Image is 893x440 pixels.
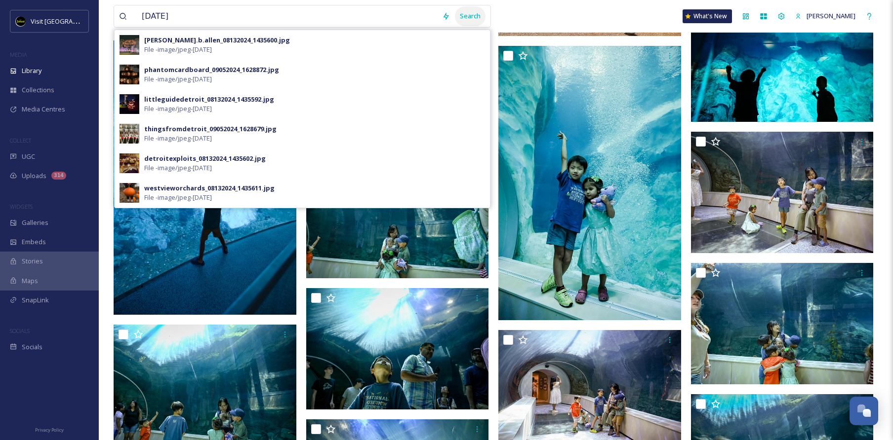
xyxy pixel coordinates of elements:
[120,94,139,114] img: 7fb33a10d7c2ab6e4526ff6c394962ce04d6adb34a23653f3caec5002e6d2c6a.jpg
[455,6,486,26] div: Search
[22,342,42,352] span: Socials
[144,134,212,143] span: File - image/jpeg - [DATE]
[144,193,212,202] span: File - image/jpeg - [DATE]
[683,9,732,23] a: What's New
[22,276,38,286] span: Maps
[22,66,41,75] span: Library
[120,124,139,144] img: cea90d6f-7ab6-42af-b101-48781b9b79fd.jpg
[120,65,139,84] img: 901b4d44-36a9-485b-87e2-7e5ab7c36170.jpg
[144,65,279,74] div: phantomcardboard_09052024_1628872.jpg
[144,36,290,45] div: [PERSON_NAME].b.allen_08132024_1435600.jpg
[120,183,139,203] img: f47fb376f8d30aa52c8daa02275b01a917db7168bc2ef9ddf9f372c81539938c.jpg
[51,172,66,180] div: 314
[120,35,139,55] img: 768af79c2366c6fad55d47745bdc6b7a27526d854bf9f19b5ea659ead9295141.jpg
[144,74,212,84] span: File - image/jpeg - [DATE]
[16,16,26,26] img: VISIT%20DETROIT%20LOGO%20-%20BLACK%20BACKGROUND.png
[790,6,860,26] a: [PERSON_NAME]
[498,46,681,320] img: Detroit Zoo (46).jpg
[850,397,878,425] button: Open Chat
[22,237,46,247] span: Embeds
[691,263,874,384] img: Detroit Zoo (33).jpg
[120,153,139,173] img: 5556e6498df92aeba2aa83b8294f97ca39edf6c7ad633287a4c431c9d9074287.jpg
[144,124,277,134] div: thingsfromdetroit_09052024_1628679.jpg
[22,171,46,181] span: Uploads
[10,203,33,210] span: WIDGETS
[22,218,48,227] span: Galleries
[10,327,30,334] span: SOCIALS
[137,5,437,27] input: Search your library
[144,154,266,163] div: detroitexploits_08132024_1435602.jpg
[35,427,64,433] span: Privacy Policy
[10,51,27,58] span: MEDIA
[22,85,54,95] span: Collections
[306,288,489,409] img: Detroit Zoo (8).jpg
[10,137,31,144] span: COLLECT
[691,0,874,122] img: Detroit Zoo (3).jpg
[22,295,49,305] span: SnapLink
[22,152,35,161] span: UGC
[691,132,874,253] img: Detroit Zoo (4).jpg
[31,16,107,26] span: Visit [GEOGRAPHIC_DATA]
[144,45,212,54] span: File - image/jpeg - [DATE]
[144,163,212,173] span: File - image/jpeg - [DATE]
[144,183,275,193] div: westvieworchards_08132024_1435611.jpg
[306,157,489,278] img: Detroit Zoo (64).jpg
[114,40,296,315] img: Detroit Zoo (100).jpg
[807,11,855,20] span: [PERSON_NAME]
[22,257,43,266] span: Stories
[144,104,212,113] span: File - image/jpeg - [DATE]
[22,105,65,114] span: Media Centres
[35,423,64,435] a: Privacy Policy
[144,95,274,104] div: littleguidedetroit_08132024_1435592.jpg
